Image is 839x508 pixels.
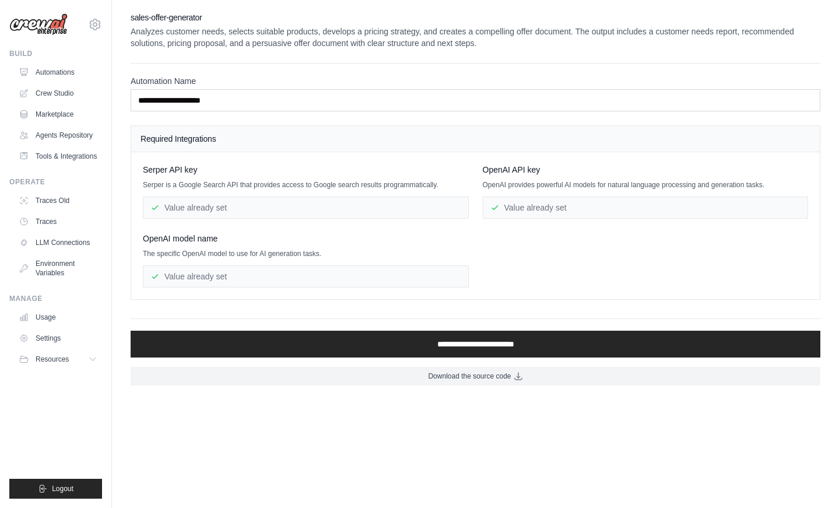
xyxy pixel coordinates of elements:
[14,329,102,348] a: Settings
[14,308,102,327] a: Usage
[14,191,102,210] a: Traces Old
[143,197,469,219] div: Value already set
[14,147,102,166] a: Tools & Integrations
[52,484,73,493] span: Logout
[131,26,820,49] p: Analyzes customer needs, selects suitable products, develops a pricing strategy, and creates a co...
[483,197,809,219] div: Value already set
[9,294,102,303] div: Manage
[483,180,809,190] p: OpenAI provides powerful AI models for natural language processing and generation tasks.
[483,164,540,176] span: OpenAI API key
[14,105,102,124] a: Marketplace
[131,75,820,87] label: Automation Name
[14,63,102,82] a: Automations
[9,177,102,187] div: Operate
[14,350,102,369] button: Resources
[14,84,102,103] a: Crew Studio
[131,12,820,23] h2: sales-offer-generator
[143,180,469,190] p: Serper is a Google Search API that provides access to Google search results programmatically.
[143,249,469,258] p: The specific OpenAI model to use for AI generation tasks.
[9,479,102,499] button: Logout
[14,254,102,282] a: Environment Variables
[14,212,102,231] a: Traces
[14,126,102,145] a: Agents Repository
[14,233,102,252] a: LLM Connections
[141,133,810,145] h4: Required Integrations
[9,13,68,36] img: Logo
[143,265,469,288] div: Value already set
[36,355,69,364] span: Resources
[143,233,217,244] span: OpenAI model name
[143,164,197,176] span: Serper API key
[428,372,511,381] span: Download the source code
[131,367,820,386] a: Download the source code
[9,49,102,58] div: Build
